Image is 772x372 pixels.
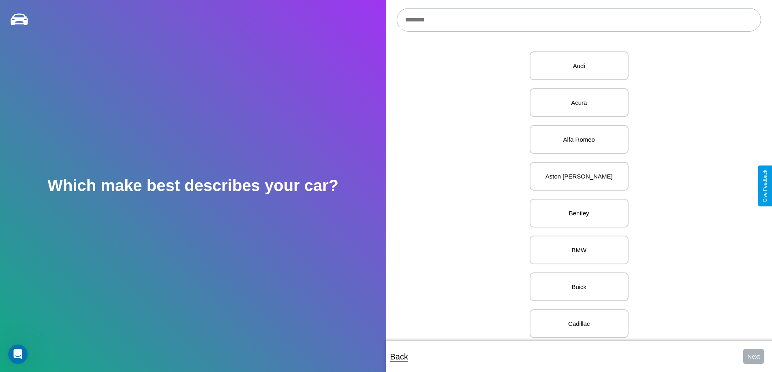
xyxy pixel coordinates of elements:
[539,318,620,329] p: Cadillac
[8,344,28,364] iframe: Intercom live chat
[539,60,620,71] p: Audi
[47,176,338,195] h2: Which make best describes your car?
[539,208,620,219] p: Bentley
[539,281,620,292] p: Buick
[762,170,768,202] div: Give Feedback
[390,349,408,364] p: Back
[539,171,620,182] p: Aston [PERSON_NAME]
[539,244,620,255] p: BMW
[539,97,620,108] p: Acura
[539,134,620,145] p: Alfa Romeo
[743,349,764,364] button: Next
